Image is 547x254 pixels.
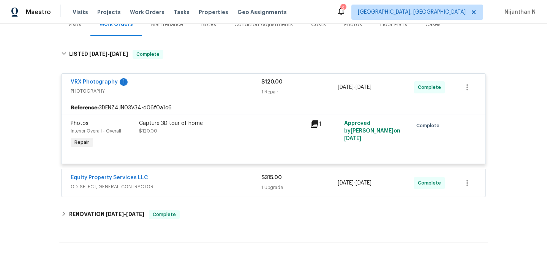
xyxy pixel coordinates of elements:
span: - [89,51,128,57]
span: [DATE] [110,51,128,57]
span: $315.00 [261,175,282,180]
span: [DATE] [356,180,372,186]
span: Work Orders [130,8,164,16]
div: 1 [120,78,128,86]
span: Repair [71,139,92,146]
span: [GEOGRAPHIC_DATA], [GEOGRAPHIC_DATA] [358,8,466,16]
div: 3DENZ4JN03V34-d06f0a1c6 [62,101,485,115]
span: - [338,84,372,91]
span: Interior Overall - Overall [71,129,121,133]
span: Complete [416,122,443,129]
span: [DATE] [89,51,108,57]
span: Projects [97,8,121,16]
div: LISTED [DATE]-[DATE]Complete [59,42,488,66]
div: 1 Upgrade [261,184,338,191]
span: Visits [73,8,88,16]
div: Capture 3D tour of home [139,120,305,127]
span: PHOTOGRAPHY [71,87,261,95]
div: Condition Adjustments [234,21,293,28]
div: 1 Repair [261,88,338,96]
span: - [338,179,372,187]
span: Properties [199,8,228,16]
span: [DATE] [356,85,372,90]
a: VRX Photography [71,79,118,85]
span: - [106,211,144,217]
div: Maintenance [151,21,183,28]
h6: LISTED [69,50,128,59]
span: [DATE] [106,211,124,217]
div: 2 [340,5,346,12]
span: [DATE] [338,180,354,186]
div: Cases [425,21,441,28]
div: RENOVATION [DATE]-[DATE]Complete [59,205,488,224]
span: Photos [71,121,89,126]
span: Nijanthan N [501,8,536,16]
div: Visits [68,21,81,28]
span: OD_SELECT, GENERAL_CONTRACTOR [71,183,261,191]
div: Photos [344,21,362,28]
b: Reference: [71,104,99,112]
div: Costs [311,21,326,28]
span: $120.00 [139,129,157,133]
a: Equity Property Services LLC [71,175,148,180]
div: Work Orders [100,21,133,28]
div: Floor Plans [380,21,407,28]
span: [DATE] [126,211,144,217]
span: $120.00 [261,79,283,85]
div: 1 [310,120,340,129]
span: Tasks [174,9,190,15]
span: Complete [133,50,163,58]
span: Maestro [26,8,51,16]
h6: RENOVATION [69,210,144,219]
span: [DATE] [344,136,361,141]
span: [DATE] [338,85,354,90]
span: Complete [150,211,179,218]
span: Approved by [PERSON_NAME] on [344,121,400,141]
div: Notes [201,21,216,28]
span: Geo Assignments [237,8,287,16]
span: Complete [418,179,444,187]
span: Complete [418,84,444,91]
